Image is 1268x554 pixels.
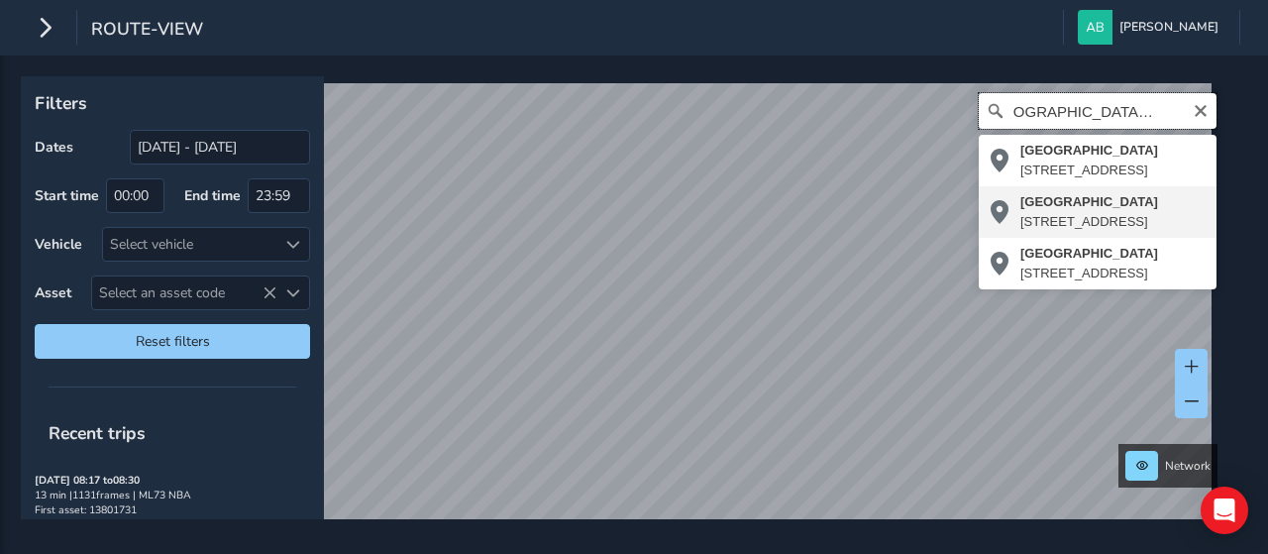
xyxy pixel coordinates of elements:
div: Open Intercom Messenger [1201,487,1248,534]
div: Select vehicle [103,228,276,261]
button: Reset filters [35,324,310,359]
span: [PERSON_NAME] [1119,10,1218,45]
div: 13 min | 1131 frames | ML73 NBA [35,488,310,502]
div: [STREET_ADDRESS] [1020,264,1158,283]
div: [GEOGRAPHIC_DATA] [1020,192,1158,212]
div: [GEOGRAPHIC_DATA] [1020,141,1158,161]
label: Start time [35,186,99,205]
div: [STREET_ADDRESS] [1020,161,1158,180]
span: Select an asset code [92,277,276,309]
span: route-view [91,17,203,45]
label: Asset [35,283,71,302]
label: Vehicle [35,235,82,254]
div: [GEOGRAPHIC_DATA] [1020,244,1158,264]
label: End time [184,186,241,205]
span: Recent trips [35,407,159,459]
button: Clear [1193,100,1209,119]
div: Select an asset code [276,277,309,309]
span: Network [1165,458,1211,474]
p: Filters [35,90,310,116]
div: [STREET_ADDRESS] [1020,212,1158,232]
span: First asset: 13801731 [35,502,137,517]
button: [PERSON_NAME] [1078,10,1225,45]
canvas: Map [28,83,1212,542]
input: Search [979,93,1216,129]
span: Reset filters [50,332,295,351]
label: Dates [35,138,73,157]
img: diamond-layout [1078,10,1112,45]
strong: [DATE] 08:17 to 08:30 [35,473,140,488]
